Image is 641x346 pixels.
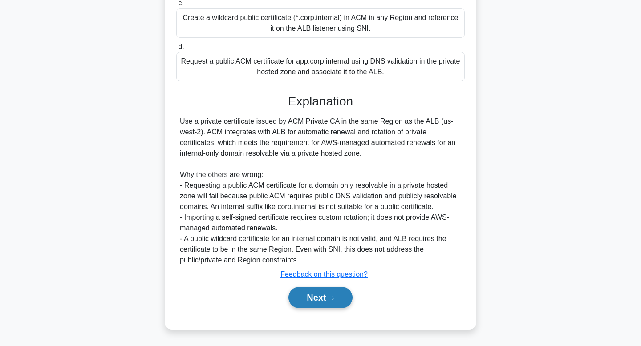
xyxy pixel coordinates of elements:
a: Feedback on this question? [280,270,368,278]
button: Next [288,287,352,308]
div: Request a public ACM certificate for app.corp.internal using DNS validation in the private hosted... [176,52,465,81]
h3: Explanation [182,94,459,109]
span: d. [178,43,184,50]
div: Create a wildcard public certificate (*.corp.internal) in ACM in any Region and reference it on t... [176,8,465,38]
div: Use a private certificate issued by ACM Private CA in the same Region as the ALB (us-west-2). ACM... [180,116,461,266]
